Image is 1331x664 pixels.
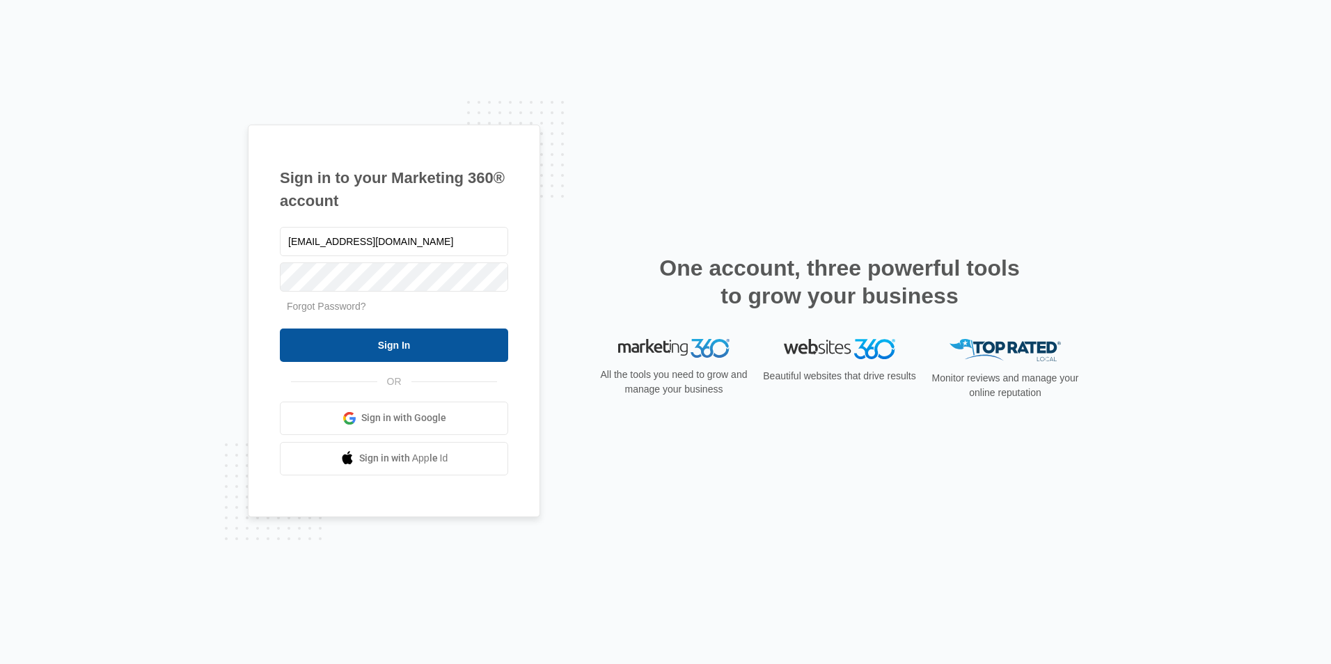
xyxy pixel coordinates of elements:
span: Sign in with Google [361,411,446,425]
p: Beautiful websites that drive results [762,369,917,384]
h2: One account, three powerful tools to grow your business [655,254,1024,310]
p: Monitor reviews and manage your online reputation [927,371,1083,400]
h1: Sign in to your Marketing 360® account [280,166,508,212]
span: OR [377,374,411,389]
img: Marketing 360 [618,339,730,358]
a: Forgot Password? [287,301,366,312]
p: All the tools you need to grow and manage your business [596,367,752,397]
input: Sign In [280,329,508,362]
a: Sign in with Apple Id [280,442,508,475]
span: Sign in with Apple Id [359,451,448,466]
input: Email [280,227,508,256]
img: Websites 360 [784,339,895,359]
img: Top Rated Local [950,339,1061,362]
a: Sign in with Google [280,402,508,435]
